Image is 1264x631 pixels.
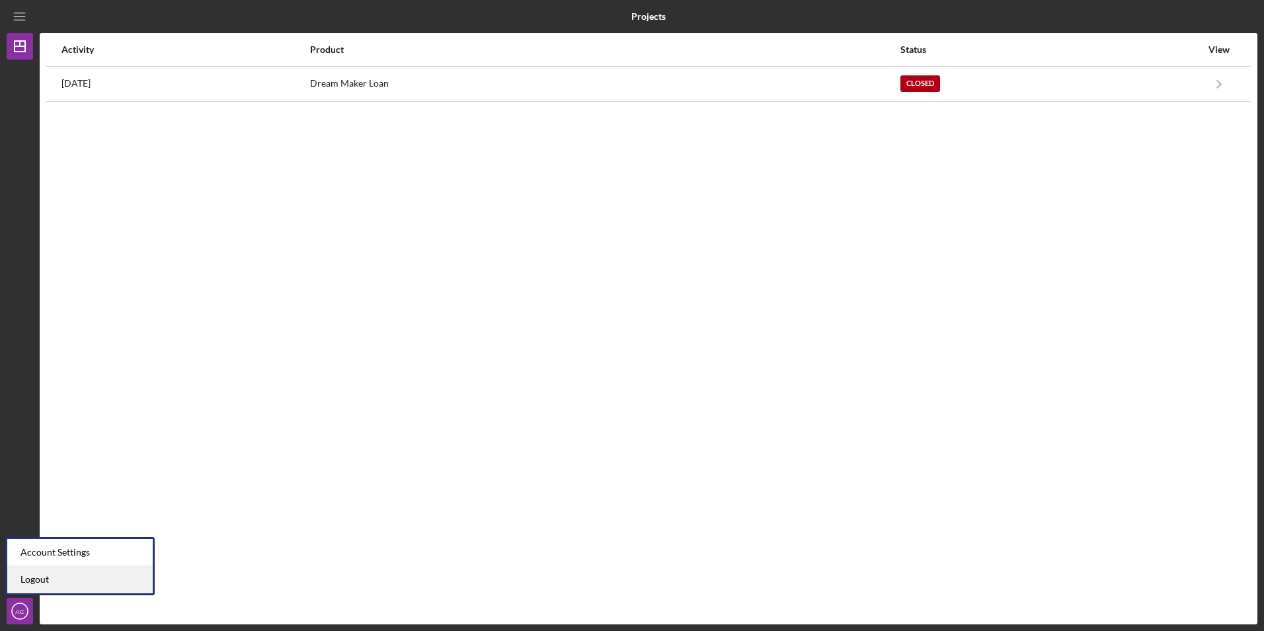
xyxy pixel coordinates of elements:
[61,44,309,55] div: Activity
[1203,44,1236,55] div: View
[7,566,153,593] a: Logout
[900,44,1201,55] div: Status
[7,598,33,624] button: AC
[310,67,899,101] div: Dream Maker Loan
[15,608,24,615] text: AC
[7,539,153,566] div: Account Settings
[310,44,899,55] div: Product
[61,78,91,89] time: 2023-05-22 15:57
[631,11,666,22] b: Projects
[900,75,940,92] div: Closed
